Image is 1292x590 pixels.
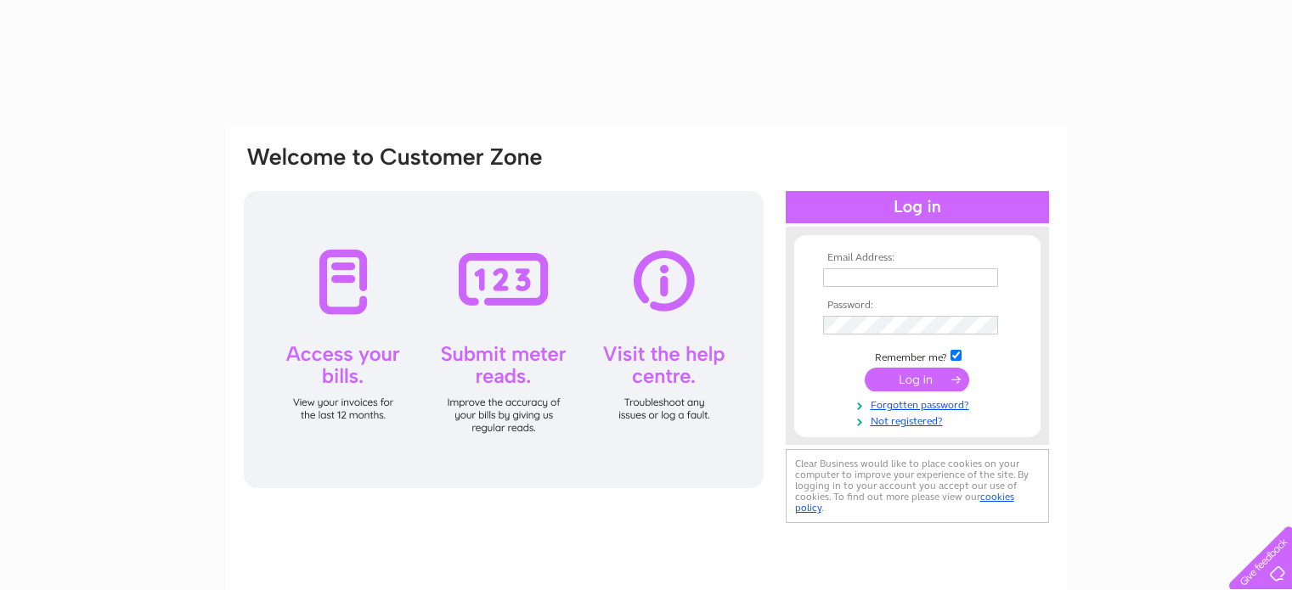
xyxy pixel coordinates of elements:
a: cookies policy [795,491,1014,514]
th: Password: [819,300,1016,312]
a: Forgotten password? [823,396,1016,412]
input: Submit [865,368,969,391]
td: Remember me? [819,347,1016,364]
th: Email Address: [819,252,1016,264]
div: Clear Business would like to place cookies on your computer to improve your experience of the sit... [786,449,1049,523]
a: Not registered? [823,412,1016,428]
